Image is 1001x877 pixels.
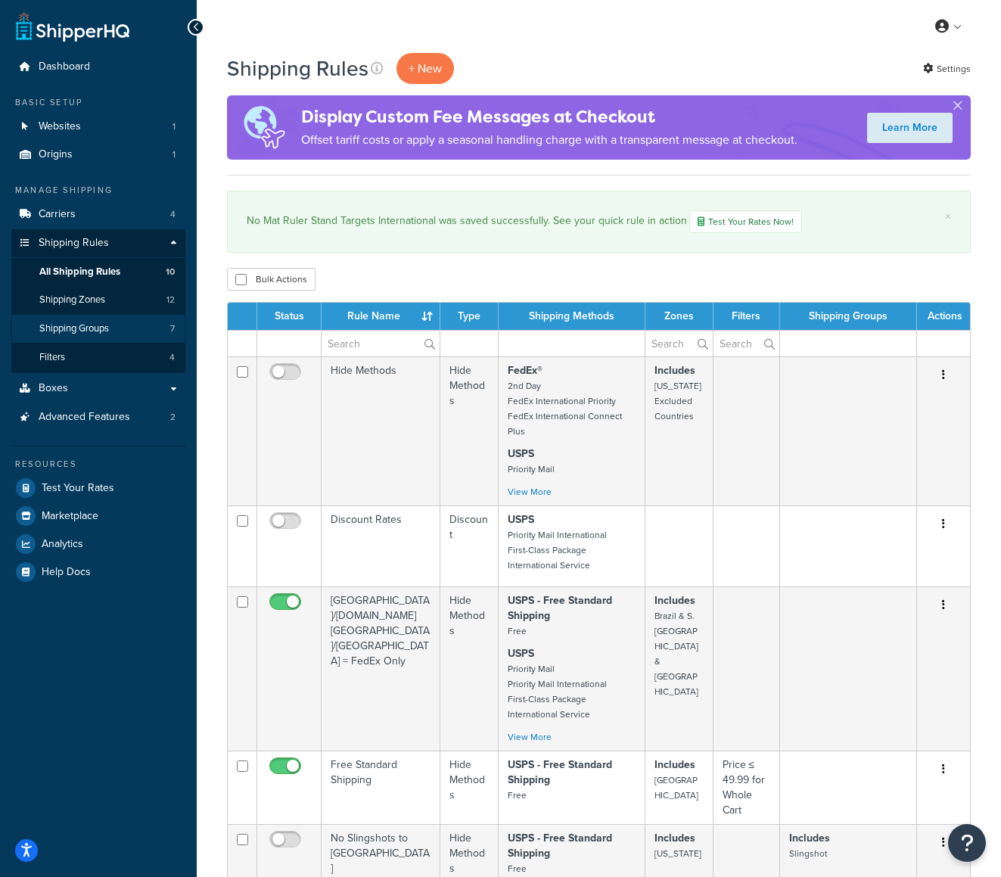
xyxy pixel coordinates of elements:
a: All Shipping Rules 10 [11,258,185,286]
a: Shipping Zones 12 [11,286,185,314]
span: Help Docs [42,566,91,579]
small: Free [508,624,527,638]
a: Filters 4 [11,344,185,372]
a: Test Your Rates Now! [689,210,802,233]
input: Search [322,331,440,356]
a: View More [508,730,552,744]
span: Boxes [39,382,68,395]
a: × [945,210,951,222]
span: 12 [166,294,175,306]
span: 4 [170,208,176,221]
td: Price ≤ 49.99 for Whole Cart [713,751,781,824]
li: Shipping Rules [11,229,185,373]
td: Hide Methods [322,356,440,505]
small: Priority Mail Priority Mail International First-Class Package International Service [508,662,607,721]
td: Discount Rates [322,505,440,586]
span: 2 [170,411,176,424]
div: No Mat Ruler Stand Targets International was saved successfully. See your quick rule in action [247,210,951,233]
a: Origins 1 [11,141,185,169]
button: Open Resource Center [948,824,986,862]
strong: Includes [654,757,695,773]
span: Carriers [39,208,76,221]
h4: Display Custom Fee Messages at Checkout [301,104,797,129]
span: Dashboard [39,61,90,73]
li: Shipping Zones [11,286,185,314]
strong: Includes [654,592,695,608]
span: Filters [39,351,65,364]
img: duties-banner-06bc72dcb5fe05cb3f9472aba00be2ae8eb53ab6f0d8bb03d382ba314ac3c341.png [227,95,301,160]
a: Dashboard [11,53,185,81]
th: Actions [917,303,970,330]
span: Test Your Rates [42,482,114,495]
small: Free [508,788,527,802]
small: Slingshot [789,847,827,860]
div: Basic Setup [11,96,185,109]
a: Carriers 4 [11,201,185,229]
td: Hide Methods [440,586,499,751]
span: 10 [166,266,175,278]
small: Brazil & S. [GEOGRAPHIC_DATA] & [GEOGRAPHIC_DATA] [654,609,698,698]
th: Status [257,303,322,330]
h1: Shipping Rules [227,54,368,83]
th: Type [440,303,499,330]
strong: USPS [508,446,534,462]
li: Origins [11,141,185,169]
div: Manage Shipping [11,184,185,197]
input: Search [713,331,780,356]
a: Shipping Rules [11,229,185,257]
td: Hide Methods [440,751,499,824]
a: Test Your Rates [11,474,185,502]
li: Websites [11,113,185,141]
span: Websites [39,120,81,133]
a: Learn More [867,113,953,143]
strong: USPS [508,645,534,661]
span: 4 [169,351,175,364]
a: Settings [923,58,971,79]
span: 1 [173,120,176,133]
small: Priority Mail International First-Class Package International Service [508,528,607,572]
span: Marketplace [42,510,98,523]
strong: USPS [508,512,534,527]
div: Resources [11,458,185,471]
strong: USPS - Free Standard Shipping [508,592,612,624]
p: + New [396,53,454,84]
a: Marketplace [11,502,185,530]
input: Search [645,331,713,356]
a: Shipping Groups 7 [11,315,185,343]
span: Origins [39,148,73,161]
span: Advanced Features [39,411,130,424]
li: All Shipping Rules [11,258,185,286]
td: [GEOGRAPHIC_DATA]/[DOMAIN_NAME][GEOGRAPHIC_DATA]/[GEOGRAPHIC_DATA] = FedEx Only [322,586,440,751]
strong: FedEx® [508,362,542,378]
td: Discount [440,505,499,586]
th: Shipping Groups [780,303,917,330]
a: Websites 1 [11,113,185,141]
a: Advanced Features 2 [11,403,185,431]
a: Analytics [11,530,185,558]
strong: USPS - Free Standard Shipping [508,830,612,861]
a: ShipperHQ Home [16,11,129,42]
a: Boxes [11,375,185,403]
p: Offset tariff costs or apply a seasonal handling charge with a transparent message at checkout. [301,129,797,151]
a: Help Docs [11,558,185,586]
span: 7 [170,322,175,335]
span: Shipping Rules [39,237,109,250]
a: View More [508,485,552,499]
span: Shipping Zones [39,294,105,306]
strong: Includes [789,830,830,846]
span: Analytics [42,538,83,551]
small: [GEOGRAPHIC_DATA] [654,773,698,802]
li: Filters [11,344,185,372]
small: [US_STATE] [654,847,701,860]
th: Zones [645,303,713,330]
td: Free Standard Shipping [322,751,440,824]
th: Rule Name : activate to sort column ascending [322,303,440,330]
small: Free [508,862,527,875]
small: Priority Mail [508,462,555,476]
th: Shipping Methods [499,303,645,330]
